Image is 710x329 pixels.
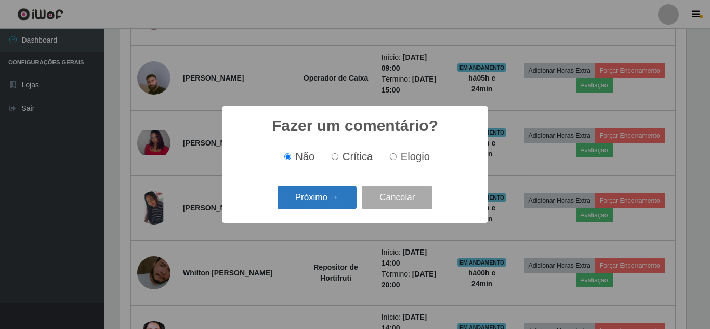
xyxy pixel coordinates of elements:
[284,153,291,160] input: Não
[362,186,432,210] button: Cancelar
[332,153,338,160] input: Crítica
[401,151,430,162] span: Elogio
[278,186,357,210] button: Próximo →
[295,151,314,162] span: Não
[272,116,438,135] h2: Fazer um comentário?
[343,151,373,162] span: Crítica
[390,153,397,160] input: Elogio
